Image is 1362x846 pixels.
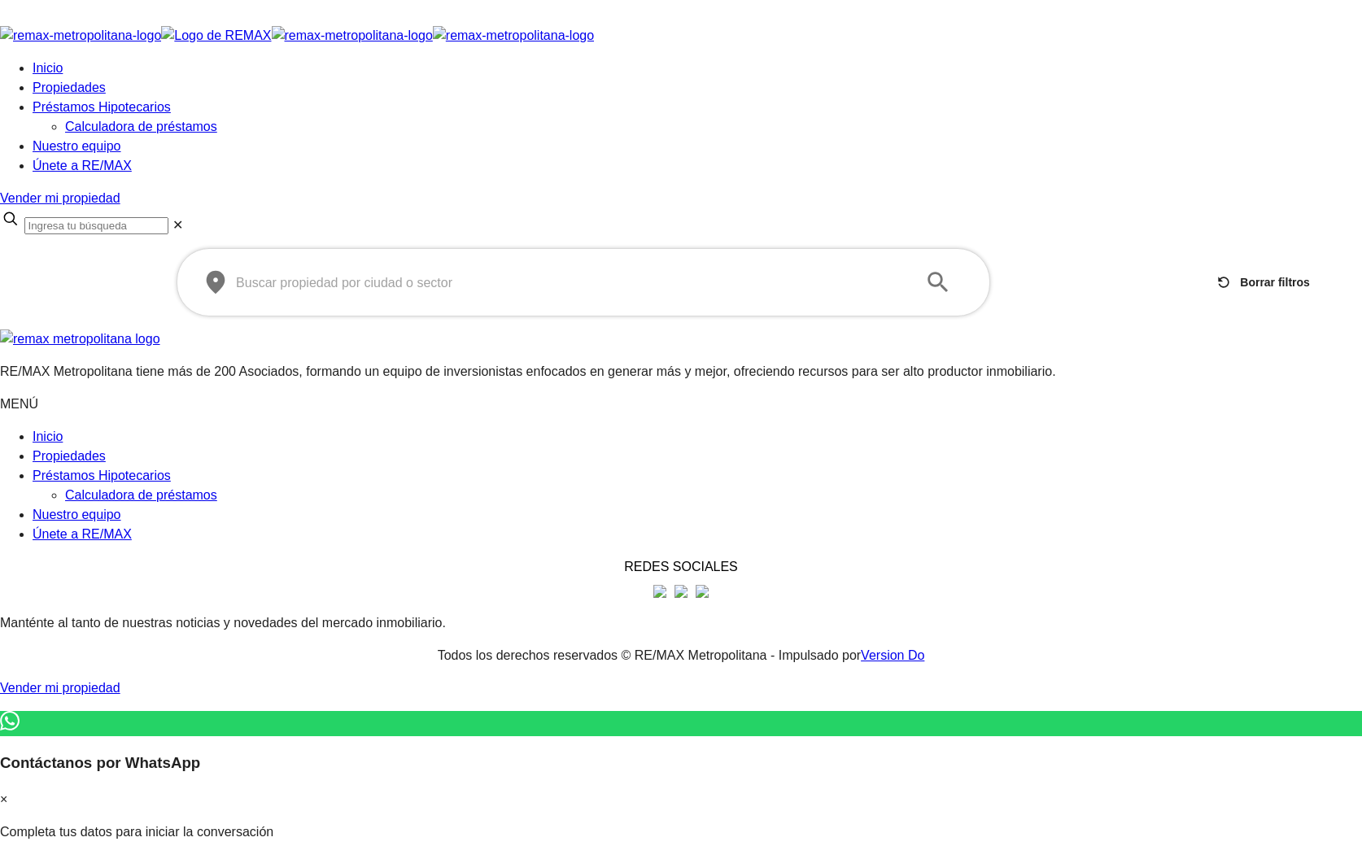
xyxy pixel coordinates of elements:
[1212,268,1316,298] button: Borrar filtros
[33,139,121,153] a: Nuestro equipo
[674,585,688,598] img: instagram.png
[696,585,709,598] img: linkedin.png
[33,508,121,521] a: Nuestro equipo
[33,81,106,94] a: Propiedades
[236,273,905,292] input: Buscar propiedad por ciudad o sector
[33,430,63,443] a: Inicio
[272,26,433,46] img: remax-metropolitana-logo
[33,469,171,482] a: Préstamos Hipotecarios
[653,585,666,598] img: facebook.png
[65,488,217,502] a: Calculadora de préstamos
[33,449,106,463] a: Propiedades
[33,527,132,541] a: Únete a RE/MAX
[161,26,271,46] img: Logo de REMAX
[33,159,132,172] a: Únete a RE/MAX
[33,61,63,75] a: Inicio
[172,218,183,232] span: ✕
[433,26,594,46] img: remax-metropolitana-logo
[65,120,217,133] a: Calculadora de préstamos
[24,217,168,234] input: Ingresa tu búsqueda
[33,100,171,114] a: Préstamos Hipotecarios
[861,648,924,662] a: Version Do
